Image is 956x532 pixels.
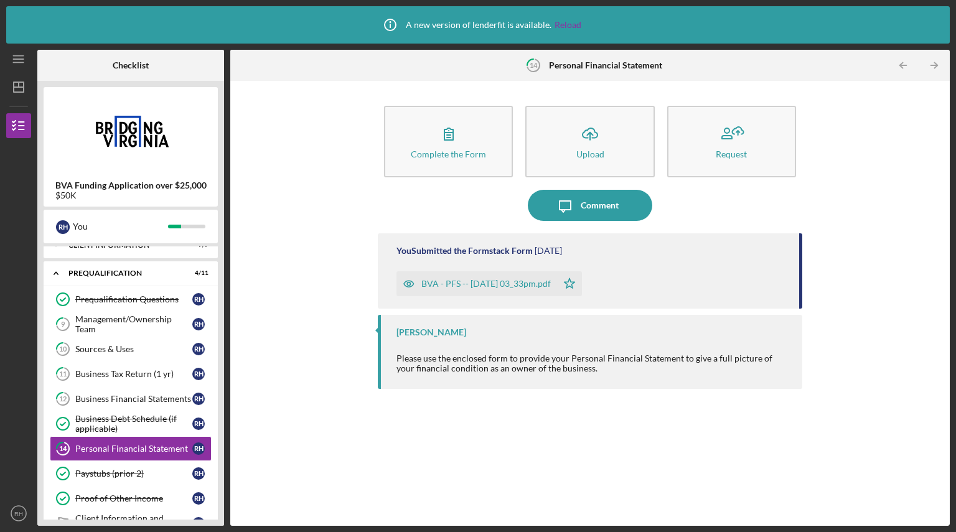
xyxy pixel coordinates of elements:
tspan: 9 [61,320,65,329]
div: R H [192,418,205,430]
a: Paystubs (prior 2)RH [50,461,212,486]
div: R H [192,318,205,330]
div: Management/Ownership Team [75,314,192,334]
div: R H [56,220,70,234]
div: Please use the enclosed form to provide your Personal Financial Statement to give a full picture ... [396,353,790,373]
tspan: 10 [59,345,67,353]
a: 12Business Financial StatementsRH [50,386,212,411]
div: Business Tax Return (1 yr) [75,369,192,379]
a: Proof of Other IncomeRH [50,486,212,511]
div: Prequalification Questions [75,294,192,304]
tspan: 14 [59,445,67,453]
div: R H [192,442,205,455]
div: Business Financial Statements [75,394,192,404]
div: Proof of Other Income [75,493,192,503]
div: Personal Financial Statement [75,444,192,454]
b: Checklist [113,60,149,70]
div: Complete the Form [411,149,486,159]
tspan: 12 [59,395,67,403]
div: Request [716,149,747,159]
div: $50K [55,190,207,200]
div: Upload [576,149,604,159]
text: RH [14,510,23,517]
time: 2025-08-16 19:33 [535,246,562,256]
img: Product logo [44,93,218,168]
div: BVA - PFS -- [DATE] 03_33pm.pdf [421,279,551,289]
button: RH [6,501,31,526]
b: BVA Funding Application over $25,000 [55,180,207,190]
div: You Submitted the Formstack Form [396,246,533,256]
b: Personal Financial Statement [549,60,662,70]
div: R H [192,492,205,505]
div: A new version of lenderfit is available. [375,9,581,40]
button: Complete the Form [384,106,513,177]
div: Prequalification [68,269,177,277]
button: Request [667,106,796,177]
div: R H [192,393,205,405]
div: Sources & Uses [75,344,192,354]
button: BVA - PFS -- [DATE] 03_33pm.pdf [396,271,582,296]
div: R H [192,467,205,480]
div: [PERSON_NAME] [396,327,466,337]
a: Reload [555,20,581,30]
div: Paystubs (prior 2) [75,469,192,478]
div: R H [192,517,205,530]
tspan: 11 [59,370,67,378]
div: Business Debt Schedule (if applicable) [75,414,192,434]
a: 10Sources & UsesRH [50,337,212,362]
button: Upload [525,106,654,177]
a: 14Personal Financial StatementRH [50,436,212,461]
tspan: 14 [529,61,537,69]
div: You [73,216,168,237]
div: R H [192,293,205,306]
a: Prequalification QuestionsRH [50,287,212,312]
div: R H [192,343,205,355]
a: Business Debt Schedule (if applicable)RH [50,411,212,436]
div: Comment [581,190,619,221]
a: 9Management/Ownership TeamRH [50,312,212,337]
a: 11Business Tax Return (1 yr)RH [50,362,212,386]
div: 4 / 11 [186,269,209,277]
button: Comment [528,190,652,221]
div: R H [192,368,205,380]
